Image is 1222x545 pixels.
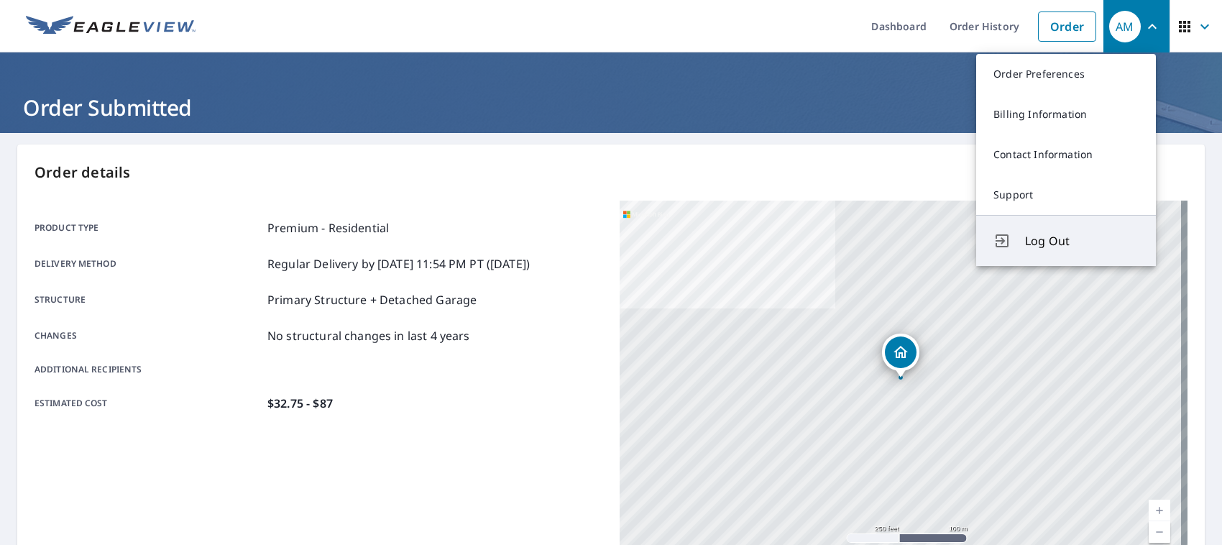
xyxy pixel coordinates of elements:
p: Premium - Residential [267,219,389,237]
a: Support [976,175,1156,215]
div: AM [1109,11,1141,42]
h1: Order Submitted [17,93,1205,122]
a: Order [1038,12,1096,42]
span: Log Out [1025,232,1139,249]
div: Dropped pin, building 1, Residential property, 7751 SW 1st St Margate, FL 33068 [882,334,919,378]
p: Structure [35,291,262,308]
img: EV Logo [26,16,196,37]
a: Contact Information [976,134,1156,175]
a: Billing Information [976,94,1156,134]
p: Changes [35,327,262,344]
a: Current Level 17, Zoom Out [1149,521,1170,543]
p: Estimated cost [35,395,262,412]
p: Additional recipients [35,363,262,376]
p: No structural changes in last 4 years [267,327,470,344]
a: Order Preferences [976,54,1156,94]
p: Product type [35,219,262,237]
p: Delivery method [35,255,262,272]
p: $32.75 - $87 [267,395,333,412]
p: Primary Structure + Detached Garage [267,291,477,308]
a: Current Level 17, Zoom In [1149,500,1170,521]
button: Log Out [976,215,1156,266]
p: Order details [35,162,1187,183]
p: Regular Delivery by [DATE] 11:54 PM PT ([DATE]) [267,255,530,272]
